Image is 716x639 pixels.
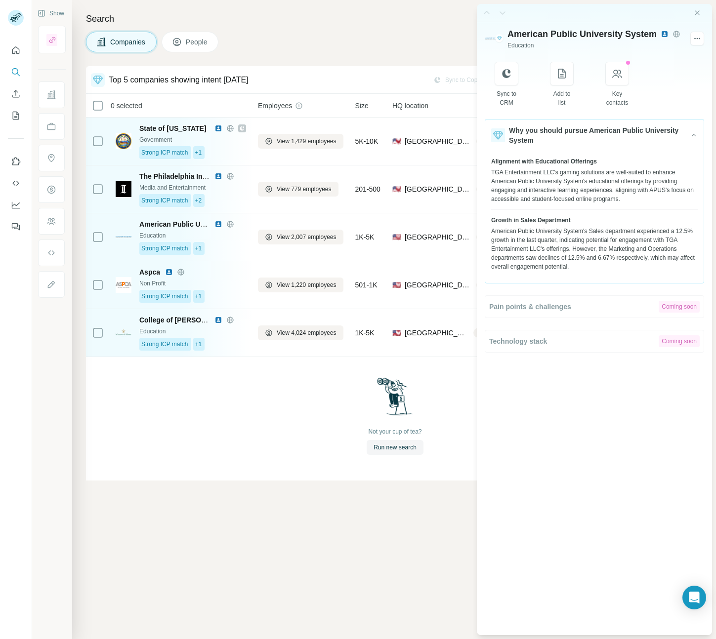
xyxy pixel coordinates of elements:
[86,12,704,26] h4: Search
[186,37,209,47] span: People
[489,302,571,312] span: Pain points & challenges
[8,153,24,170] button: Use Surfe on LinkedIn
[491,216,571,225] span: Growth in Sales Department
[258,101,292,111] span: Employees
[491,157,597,166] span: Alignment with Educational Offerings
[606,89,629,107] div: Key contacts
[682,586,706,609] div: Open Intercom Messenger
[109,74,249,86] div: Top 5 companies showing intent [DATE]
[141,244,188,253] span: Strong ICP match
[355,232,375,242] span: 1K-5K
[258,278,343,292] button: View 1,220 employees
[355,136,379,146] span: 5K-10K
[374,443,417,452] span: Run new search
[111,101,142,111] span: 0 selected
[214,172,222,180] img: LinkedIn logo
[8,63,24,81] button: Search
[116,236,131,238] img: Logo of American Public University System
[355,328,375,338] span: 1K-5K
[195,196,202,205] span: +2
[355,184,380,194] span: 201-500
[489,336,547,346] span: Technology stack
[195,340,202,349] span: +1
[214,220,222,228] img: LinkedIn logo
[165,268,173,276] img: LinkedIn logo
[258,230,343,244] button: View 2,007 employees
[367,440,423,455] button: Run new search
[195,148,202,157] span: +1
[139,183,246,192] div: Media and Entertainment
[485,120,704,151] button: Why you should pursue American Public University System
[405,184,472,194] span: [GEOGRAPHIC_DATA], [US_STATE]
[355,280,378,290] span: 501-1K
[141,292,188,301] span: Strong ICP match
[392,232,401,242] span: 🇺🇸
[139,220,255,228] span: American Public University System
[405,136,472,146] span: [GEOGRAPHIC_DATA]
[139,267,160,277] span: Aspca
[507,41,683,50] div: Education
[392,184,401,194] span: 🇺🇸
[139,135,246,144] div: Government
[277,137,337,146] span: View 1,429 employees
[485,38,501,39] img: Logo of American Public University System
[258,134,343,149] button: View 1,429 employees
[277,280,337,289] span: View 1,220 employees
[195,244,202,253] span: +1
[8,174,24,192] button: Use Surfe API
[392,136,401,146] span: 🇺🇸
[139,327,246,336] div: Education
[392,101,428,111] span: HQ location
[141,148,188,157] span: Strong ICP match
[110,37,146,47] span: Companies
[405,232,472,242] span: [GEOGRAPHIC_DATA], [US_STATE]
[116,329,131,336] img: Logo of College of William and Mary
[258,182,338,197] button: View 779 employees
[8,196,24,214] button: Dashboard
[392,280,401,290] span: 🇺🇸
[277,185,332,194] span: View 779 employees
[405,328,469,338] span: [GEOGRAPHIC_DATA], [US_STATE]
[693,9,701,17] button: Close side panel
[139,172,222,180] span: The Philadelphia Inquirer
[661,30,669,38] img: LinkedIn avatar
[277,233,337,241] span: View 2,007 employees
[214,124,222,132] img: LinkedIn logo
[659,301,700,313] div: Coming soon
[116,181,131,197] img: Logo of The Philadelphia Inquirer
[139,279,246,288] div: Non Profit
[8,41,24,59] button: Quick start
[139,124,207,132] span: State of [US_STATE]
[491,168,698,203] div: TGA Entertainment LLC's gaming solutions are well-suited to enhance American Public University Sy...
[31,6,71,21] button: Show
[116,277,131,293] img: Logo of Aspca
[550,89,574,107] div: Add to list
[491,227,698,271] div: American Public University System's Sales department experienced a 12.5% growth in the last quart...
[355,101,369,111] span: Size
[368,427,421,436] div: Not your cup of tea?
[8,218,24,236] button: Feedback
[139,231,246,240] div: Education
[139,316,307,324] span: College of [PERSON_NAME] and [PERSON_NAME]
[405,280,472,290] span: [GEOGRAPHIC_DATA], [US_STATE]
[277,328,337,337] span: View 4,024 employees
[8,85,24,103] button: Enrich CSV
[8,107,24,124] button: My lists
[392,328,401,338] span: 🇺🇸
[659,335,700,347] div: Coming soon
[116,133,131,149] img: Logo of State of New Hampshire
[485,330,704,352] button: Technology stackComing soon
[214,316,222,324] img: LinkedIn logo
[495,89,518,107] div: Sync to CRM
[141,340,188,349] span: Strong ICP match
[195,292,202,301] span: +1
[141,196,188,205] span: Strong ICP match
[507,29,657,39] span: American Public University System
[509,125,686,145] span: Why you should pursue American Public University System
[485,296,704,318] button: Pain points & challengesComing soon
[258,325,343,340] button: View 4,024 employees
